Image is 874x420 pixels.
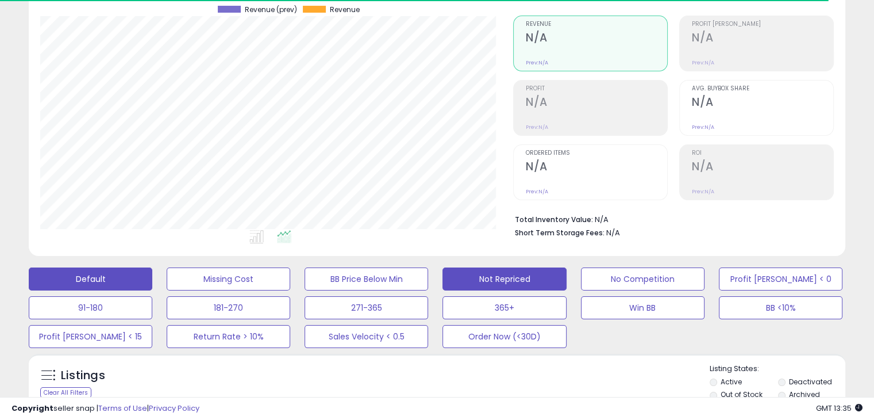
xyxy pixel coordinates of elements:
h2: N/A [526,96,667,111]
b: Short Term Storage Fees: [515,228,605,238]
button: Default [29,268,152,291]
small: Prev: N/A [526,59,548,66]
h5: Listings [61,368,105,384]
button: Profit [PERSON_NAME] < 15 [29,325,152,348]
small: Prev: N/A [692,124,714,131]
div: seller snap | | [11,403,199,414]
label: Out of Stock [721,390,763,399]
button: Missing Cost [167,268,290,291]
button: Return Rate > 10% [167,325,290,348]
span: Ordered Items [526,150,667,156]
span: Revenue [526,21,667,28]
button: BB Price Below Min [305,268,428,291]
button: BB <10% [719,296,842,319]
h2: N/A [526,31,667,47]
h2: N/A [526,160,667,175]
h2: N/A [692,31,833,47]
a: Terms of Use [98,403,147,414]
a: Privacy Policy [149,403,199,414]
span: Profit [526,86,667,92]
label: Active [721,377,742,387]
div: Clear All Filters [40,387,91,398]
strong: Copyright [11,403,53,414]
button: No Competition [581,268,704,291]
span: Revenue (prev) [245,6,297,14]
b: Total Inventory Value: [515,215,593,224]
h2: N/A [692,160,833,175]
button: Profit [PERSON_NAME] < 0 [719,268,842,291]
small: Prev: N/A [526,124,548,131]
span: N/A [606,227,620,238]
button: 365+ [442,296,566,319]
li: N/A [515,212,825,226]
span: 2025-08-11 13:35 GMT [816,403,863,414]
button: 91-180 [29,296,152,319]
span: Revenue [330,6,360,14]
span: Profit [PERSON_NAME] [692,21,833,28]
small: Prev: N/A [692,188,714,195]
h2: N/A [692,96,833,111]
button: Order Now (<30D) [442,325,566,348]
button: 271-365 [305,296,428,319]
button: Win BB [581,296,704,319]
p: Listing States: [710,364,845,375]
label: Archived [788,390,819,399]
span: ROI [692,150,833,156]
span: Avg. Buybox Share [692,86,833,92]
button: Not Repriced [442,268,566,291]
small: Prev: N/A [526,188,548,195]
label: Deactivated [788,377,831,387]
button: 181-270 [167,296,290,319]
small: Prev: N/A [692,59,714,66]
button: Sales Velocity < 0.5 [305,325,428,348]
